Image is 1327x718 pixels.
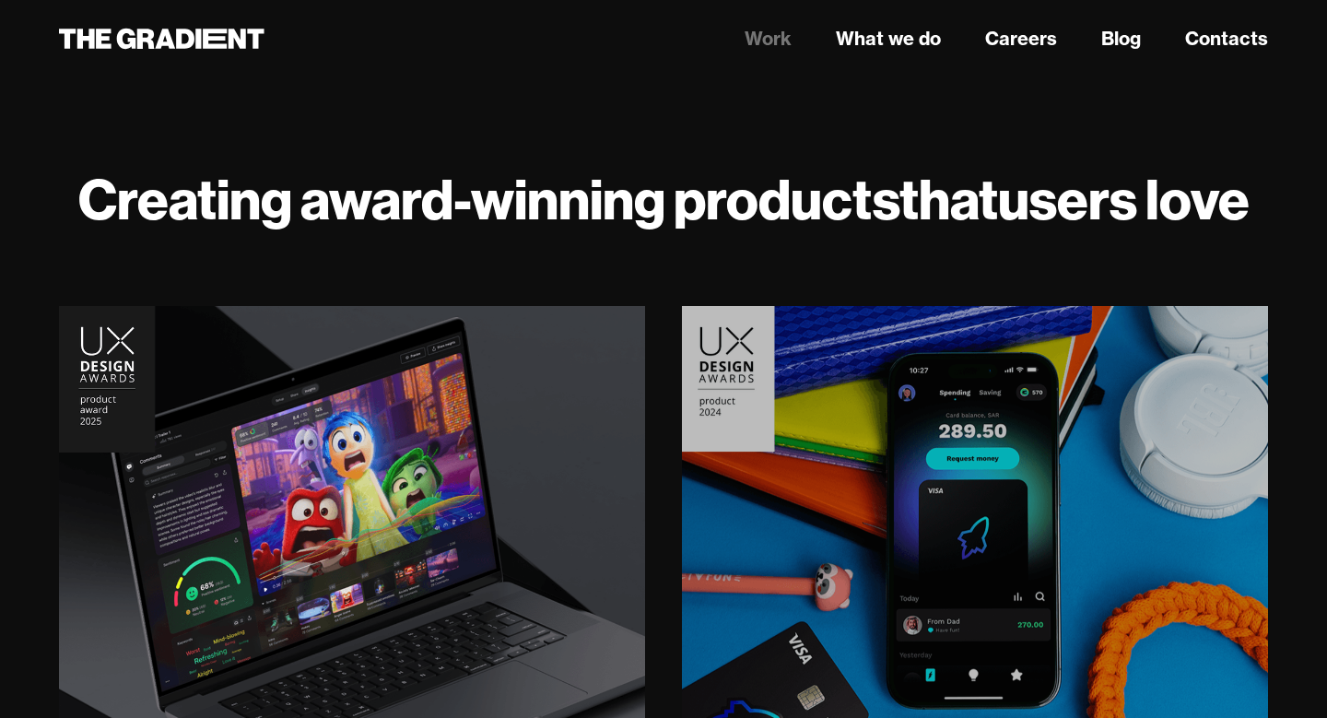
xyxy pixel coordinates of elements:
[1101,25,1141,53] a: Blog
[745,25,792,53] a: Work
[836,25,941,53] a: What we do
[899,164,998,234] strong: that
[985,25,1057,53] a: Careers
[59,166,1268,232] h1: Creating award-winning products users love
[1185,25,1268,53] a: Contacts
